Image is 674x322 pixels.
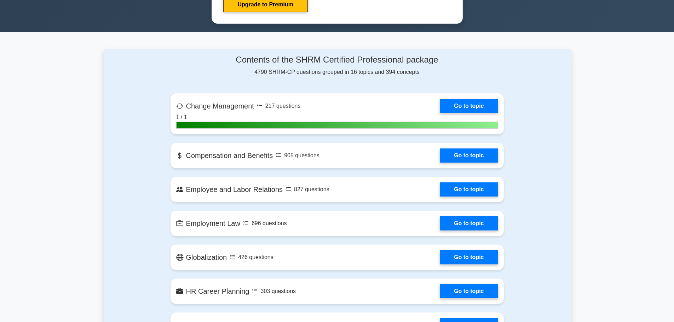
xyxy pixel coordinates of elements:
a: Go to topic [440,182,498,197]
h4: Contents of the SHRM Certified Professional package [171,55,504,65]
div: 4790 SHRM-CP questions grouped in 16 topics and 394 concepts [171,55,504,76]
a: Go to topic [440,216,498,230]
a: Go to topic [440,148,498,163]
a: Go to topic [440,250,498,264]
a: Go to topic [440,99,498,113]
a: Go to topic [440,284,498,298]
